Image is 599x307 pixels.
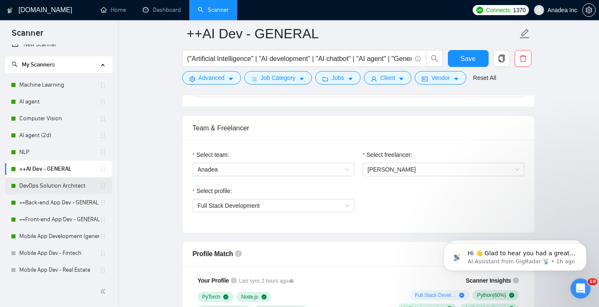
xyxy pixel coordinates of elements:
[380,73,395,82] span: Client
[99,132,106,139] span: holder
[187,53,411,64] input: Search Freelance Jobs...
[5,36,112,53] li: New Scanner
[99,82,106,88] span: holder
[5,127,112,144] li: AI agent (2d)
[198,277,229,284] span: Your Profile
[99,98,106,105] span: holder
[193,150,229,159] label: Select team:
[476,7,483,13] img: upwork-logo.png
[12,61,55,68] span: My Scanners
[99,183,106,189] span: holder
[99,115,106,122] span: holder
[332,73,344,82] span: Jobs
[415,292,456,299] span: Full Stack Development ( 54 %)
[223,294,228,299] span: check-circle
[5,211,112,228] li: ++Front-end App Dev - GENERAL
[315,71,361,85] button: folderJobscaret-down
[460,53,476,64] span: Save
[453,76,459,82] span: caret-down
[513,5,526,15] span: 1370
[459,293,464,298] span: plus-circle
[231,278,237,283] span: info-circle
[5,245,112,262] li: Mobile App Dev - Fintech
[588,278,597,285] span: 10
[19,228,99,245] a: Mobile App Development (general)
[235,250,242,257] span: info-circle
[202,294,220,300] span: PyTorch
[99,233,106,240] span: holder
[509,293,514,298] span: check-circle
[251,76,257,82] span: bars
[363,150,412,159] label: Select freelancer:
[5,194,112,211] li: ++Back-end App Dev - GENERAL (cleaned)
[99,250,106,257] span: holder
[515,55,531,62] span: delete
[486,5,511,15] span: Connects:
[371,76,377,82] span: user
[19,93,99,110] a: AI agent
[398,76,404,82] span: caret-down
[426,50,443,67] button: search
[5,93,112,110] li: AI agent
[493,50,510,67] button: copy
[477,292,506,299] span: Python ( 60 %)
[19,144,99,161] a: NLP
[364,71,412,85] button: userClientcaret-down
[187,23,518,44] input: Scanner name...
[299,76,305,82] span: caret-down
[228,76,234,82] span: caret-down
[519,28,530,39] span: edit
[239,277,294,285] span: Last sync 2 hours ago
[19,127,99,144] a: AI agent (2d)
[99,267,106,273] span: holder
[99,166,106,172] span: holder
[101,6,126,13] a: homeHome
[193,116,524,140] div: Team & Freelancer
[193,250,233,257] span: Profile Match
[431,73,450,82] span: Vendor
[5,228,112,245] li: Mobile App Development (general)
[261,73,296,82] span: Job Category
[494,55,510,62] span: copy
[196,186,232,196] span: Select profile:
[198,163,349,176] span: Anadea
[5,177,112,194] li: DevOps Solution Architect
[100,287,108,296] span: double-left
[570,278,591,299] iframe: Intercom live chat
[473,73,496,82] a: Reset All
[5,144,112,161] li: NLP
[19,161,99,177] a: ++AI Dev - GENERAL
[422,76,428,82] span: idcard
[7,4,13,17] img: logo
[198,6,229,13] a: searchScanner
[199,73,225,82] span: Advanced
[515,50,531,67] button: delete
[19,177,99,194] a: DevOps Solution Architect
[582,3,596,17] button: setting
[99,199,106,206] span: holder
[12,61,18,67] span: search
[582,7,596,13] a: setting
[448,50,489,67] button: Save
[143,6,181,13] a: dashboardDashboard
[99,149,106,156] span: holder
[99,216,106,223] span: holder
[262,294,267,299] span: check-circle
[5,77,112,93] li: Machine Learning
[198,202,260,209] span: Full Stack Development
[348,76,353,82] span: caret-down
[426,55,442,62] span: search
[182,71,241,85] button: settingAdvancedcaret-down
[19,77,99,93] a: Machine Learning
[5,27,50,45] span: Scanner
[19,211,99,228] a: ++Front-end App Dev - GENERAL
[12,36,105,53] a: New Scanner
[241,294,258,300] span: Node.js
[368,166,416,173] span: [PERSON_NAME]
[19,262,99,278] a: Mobile App Dev - Real Estate
[322,76,328,82] span: folder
